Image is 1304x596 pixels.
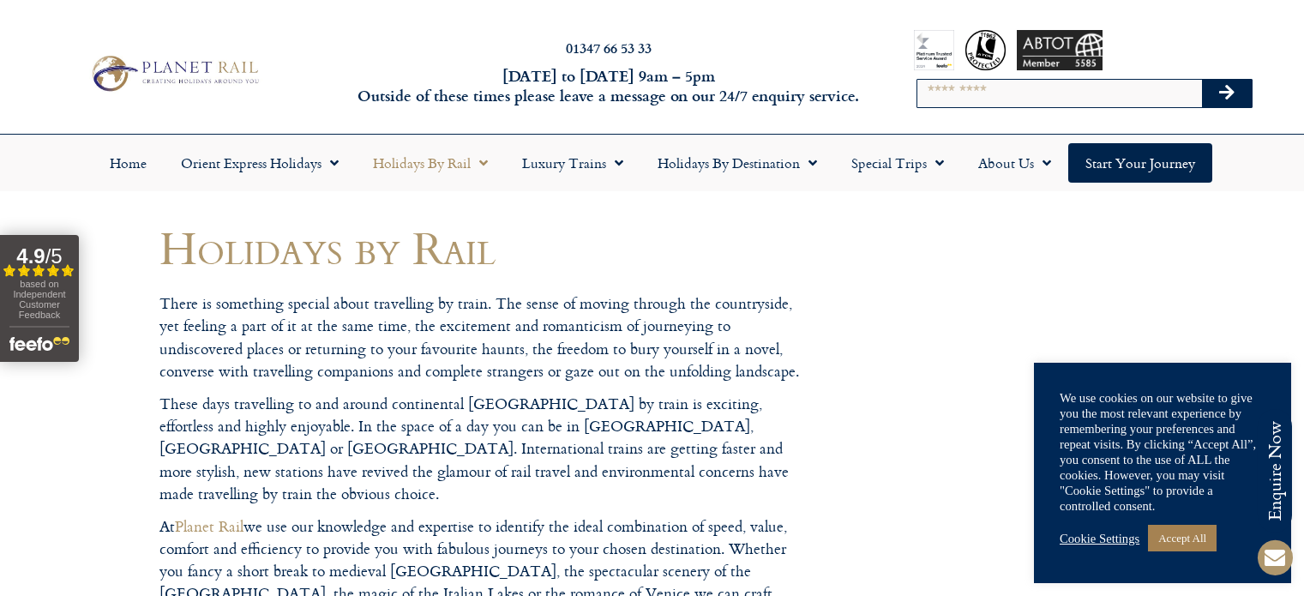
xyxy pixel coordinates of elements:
nav: Menu [9,143,1295,183]
a: Orient Express Holidays [164,143,356,183]
a: Holidays by Rail [356,143,505,183]
a: Start your Journey [1068,143,1212,183]
a: Special Trips [834,143,961,183]
a: Holidays by Destination [640,143,834,183]
a: Cookie Settings [1060,531,1139,546]
button: Search [1202,80,1252,107]
h6: [DATE] to [DATE] 9am – 5pm Outside of these times please leave a message on our 24/7 enquiry serv... [352,66,865,106]
div: We use cookies on our website to give you the most relevant experience by remembering your prefer... [1060,390,1265,514]
a: Luxury Trains [505,143,640,183]
a: 01347 66 53 33 [566,38,652,57]
a: Home [93,143,164,183]
a: Accept All [1148,525,1217,551]
a: About Us [961,143,1068,183]
img: Planet Rail Train Holidays Logo [85,51,263,95]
